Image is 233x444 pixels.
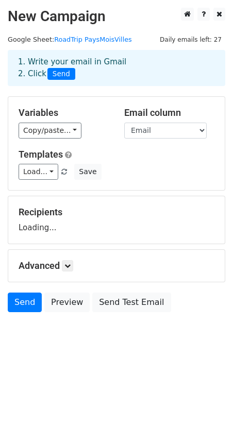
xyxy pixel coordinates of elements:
[19,207,214,233] div: Loading...
[74,164,101,180] button: Save
[8,8,225,25] h2: New Campaign
[19,149,63,160] a: Templates
[8,293,42,312] a: Send
[124,107,214,118] h5: Email column
[19,107,109,118] h5: Variables
[8,36,132,43] small: Google Sheet:
[156,34,225,45] span: Daily emails left: 27
[10,56,223,80] div: 1. Write your email in Gmail 2. Click
[47,68,75,80] span: Send
[19,260,214,271] h5: Advanced
[54,36,132,43] a: RoadTrip PaysMoisVilles
[19,123,81,139] a: Copy/paste...
[44,293,90,312] a: Preview
[19,207,214,218] h5: Recipients
[92,293,171,312] a: Send Test Email
[156,36,225,43] a: Daily emails left: 27
[19,164,58,180] a: Load...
